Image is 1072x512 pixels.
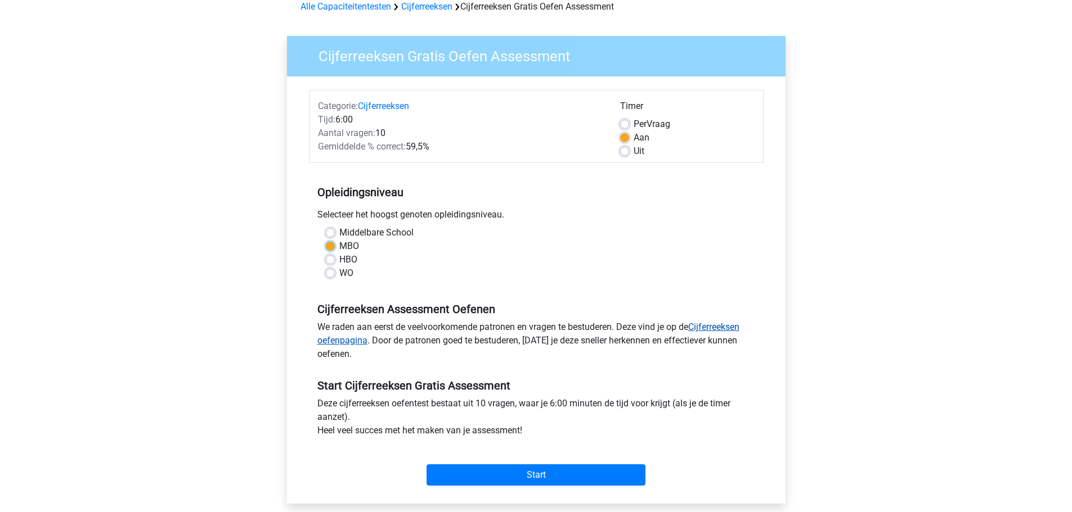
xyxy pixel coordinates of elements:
[620,99,755,117] div: Timer
[358,101,409,111] a: Cijferreeksen
[310,113,612,126] div: 6:00
[318,101,358,111] span: Categorie:
[310,126,612,140] div: 10
[310,140,612,153] div: 59,5%
[339,253,357,266] label: HBO
[339,266,353,280] label: WO
[309,208,764,226] div: Selecteer het hoogst genoten opleidingsniveau.
[317,379,755,392] h5: Start Cijferreeksen Gratis Assessment
[401,1,452,12] a: Cijferreeksen
[300,1,391,12] a: Alle Capaciteitentesten
[339,226,414,239] label: Middelbare School
[318,114,335,125] span: Tijd:
[427,464,645,486] input: Start
[309,397,764,442] div: Deze cijferreeksen oefentest bestaat uit 10 vragen, waar je 6:00 minuten de tijd voor krijgt (als...
[305,43,777,65] h3: Cijferreeksen Gratis Oefen Assessment
[634,131,649,144] label: Aan
[634,144,644,158] label: Uit
[318,141,406,152] span: Gemiddelde % correct:
[634,117,670,131] label: Vraag
[339,239,359,253] label: MBO
[309,320,764,365] div: We raden aan eerst de veelvoorkomende patronen en vragen te bestuderen. Deze vind je op de . Door...
[317,302,755,316] h5: Cijferreeksen Assessment Oefenen
[634,119,647,129] span: Per
[317,181,755,203] h5: Opleidingsniveau
[318,128,375,138] span: Aantal vragen:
